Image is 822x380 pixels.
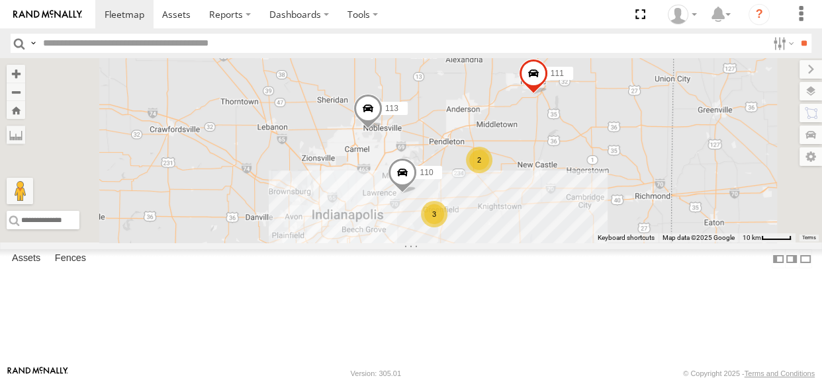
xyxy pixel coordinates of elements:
[598,233,655,243] button: Keyboard shortcuts
[28,34,38,53] label: Search Query
[351,369,401,377] div: Version: 305.01
[772,249,785,268] label: Dock Summary Table to the Left
[743,234,761,241] span: 10 km
[48,250,93,268] label: Fences
[7,178,33,204] button: Drag Pegman onto the map to open Street View
[802,235,816,241] a: Terms
[13,10,82,19] img: rand-logo.svg
[7,367,68,380] a: Visit our Website
[739,233,796,243] button: Map Scale: 10 km per 42 pixels
[799,147,822,166] label: Map Settings
[7,101,25,119] button: Zoom Home
[662,234,735,241] span: Map data ©2025 Google
[466,147,492,173] div: 2
[785,249,798,268] label: Dock Summary Table to the Right
[7,126,25,144] label: Measure
[420,167,433,176] span: 110
[385,104,398,113] span: 113
[799,249,812,268] label: Hide Summary Table
[749,4,770,25] i: ?
[5,250,47,268] label: Assets
[7,65,25,83] button: Zoom in
[768,34,796,53] label: Search Filter Options
[7,83,25,101] button: Zoom out
[683,369,815,377] div: © Copyright 2025 -
[663,5,702,24] div: Brandon Hickerson
[551,68,564,77] span: 111
[421,201,447,227] div: 3
[745,369,815,377] a: Terms and Conditions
